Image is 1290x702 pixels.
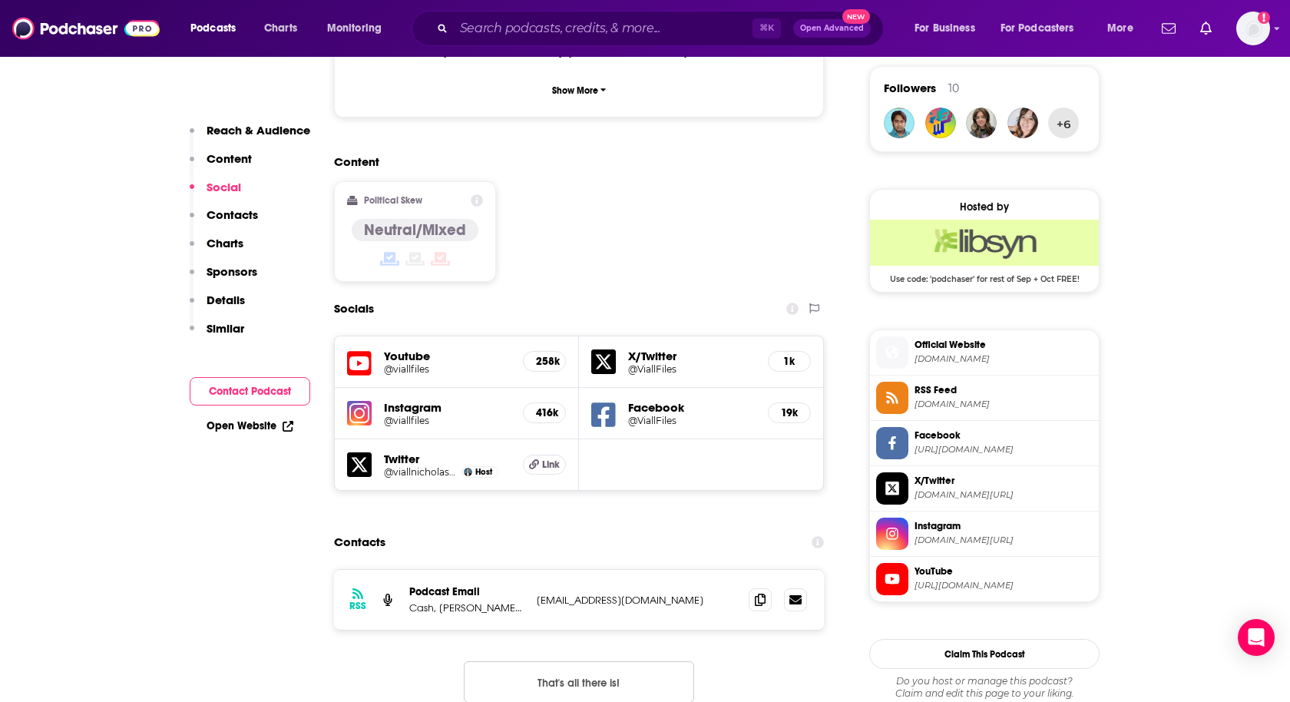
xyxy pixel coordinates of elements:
button: Contact Podcast [190,377,310,406]
div: Hosted by [870,200,1099,214]
a: Link [523,455,566,475]
p: Show More [552,85,598,96]
p: Similar [207,321,244,336]
h2: Contacts [334,528,385,557]
span: sites.libsyn.com [915,353,1093,365]
p: Sponsors [207,264,257,279]
span: Monitoring [327,18,382,39]
button: Contacts [190,207,258,236]
button: Similar [190,321,244,349]
span: Open Advanced [800,25,864,32]
h2: Socials [334,294,374,323]
p: Details [207,293,245,307]
img: Nick Viall [464,468,472,476]
p: Contacts [207,207,258,222]
button: Show More [347,76,811,104]
a: RSS Feed[DOMAIN_NAME] [876,382,1093,414]
h2: Content [334,154,812,169]
a: Show notifications dropdown [1194,15,1218,41]
a: Podchaser - Follow, Share and Rate Podcasts [12,14,160,43]
button: open menu [904,16,994,41]
a: Show notifications dropdown [1156,15,1182,41]
a: Rinda.dunn89 [1007,108,1038,138]
a: YouTube[URL][DOMAIN_NAME] [876,563,1093,595]
input: Search podcasts, credits, & more... [454,16,752,41]
button: open menu [316,16,402,41]
h4: Neutral/Mixed [364,220,466,240]
a: Facebook[URL][DOMAIN_NAME] [876,427,1093,459]
svg: Add a profile image [1258,12,1270,24]
span: Facebook [915,429,1093,442]
a: @ViallFiles [628,415,756,426]
img: iconImage [347,401,372,426]
span: Official Website [915,338,1093,352]
span: Host [475,467,492,477]
span: X/Twitter [915,474,1093,488]
a: Instagram[DOMAIN_NAME][URL] [876,518,1093,550]
img: morganarrendale [966,108,997,138]
a: Open Website [207,419,293,432]
span: For Business [915,18,975,39]
a: @viallfiles [384,363,511,375]
a: X/Twitter[DOMAIN_NAME][URL] [876,472,1093,505]
h5: Instagram [384,400,511,415]
h5: Facebook [628,400,756,415]
button: Reach & Audience [190,123,310,151]
h5: Youtube [384,349,511,363]
span: RSS Feed [915,383,1093,397]
img: User Profile [1236,12,1270,45]
span: Do you host or manage this podcast? [869,675,1100,687]
span: Use code: 'podchaser' for rest of Sep + Oct FREE! [870,266,1099,284]
button: open menu [180,16,256,41]
p: [EMAIL_ADDRESS][DOMAIN_NAME] [537,594,736,607]
button: Sponsors [190,264,257,293]
button: Claim This Podcast [869,639,1100,669]
span: Podcasts [190,18,236,39]
button: open menu [991,16,1096,41]
img: INRI81216 [925,108,956,138]
span: Link [542,459,560,471]
span: More [1107,18,1133,39]
h5: 19k [781,406,798,419]
span: instagram.com/viallfiles [915,535,1093,546]
button: Details [190,293,245,321]
a: @viallnicholas28 [384,466,458,478]
img: navique9 [884,108,915,138]
span: ⌘ K [752,18,781,38]
h3: RSS [349,600,366,612]
span: For Podcasters [1001,18,1074,39]
a: @ViallFiles [628,363,756,375]
span: Charts [264,18,297,39]
button: Charts [190,236,243,264]
h5: 416k [536,406,553,419]
button: open menu [1096,16,1153,41]
h5: Twitter [384,452,511,466]
span: [DEMOGRAPHIC_DATA] [568,45,687,58]
span: https://www.facebook.com/ViallFiles [915,444,1093,455]
h2: Political Skew [364,195,422,206]
a: Charts [254,16,306,41]
p: Content [207,151,252,166]
span: https://www.youtube.com/@viallfiles [915,580,1093,591]
h5: X/Twitter [628,349,756,363]
span: Logged in as heidi.egloff [1236,12,1270,45]
a: Libsyn Deal: Use code: 'podchaser' for rest of Sep + Oct FREE! [870,220,1099,283]
a: Official Website[DOMAIN_NAME] [876,336,1093,369]
h5: 1k [781,355,798,368]
span: YouTube [915,565,1093,578]
p: Podcast Email [409,585,524,598]
p: Social [207,180,241,194]
div: Open Intercom Messenger [1238,619,1275,656]
img: Libsyn Deal: Use code: 'podchaser' for rest of Sep + Oct FREE! [870,220,1099,266]
div: Claim and edit this page to your liking. [869,675,1100,700]
a: @viallfiles [384,415,511,426]
button: Show profile menu [1236,12,1270,45]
